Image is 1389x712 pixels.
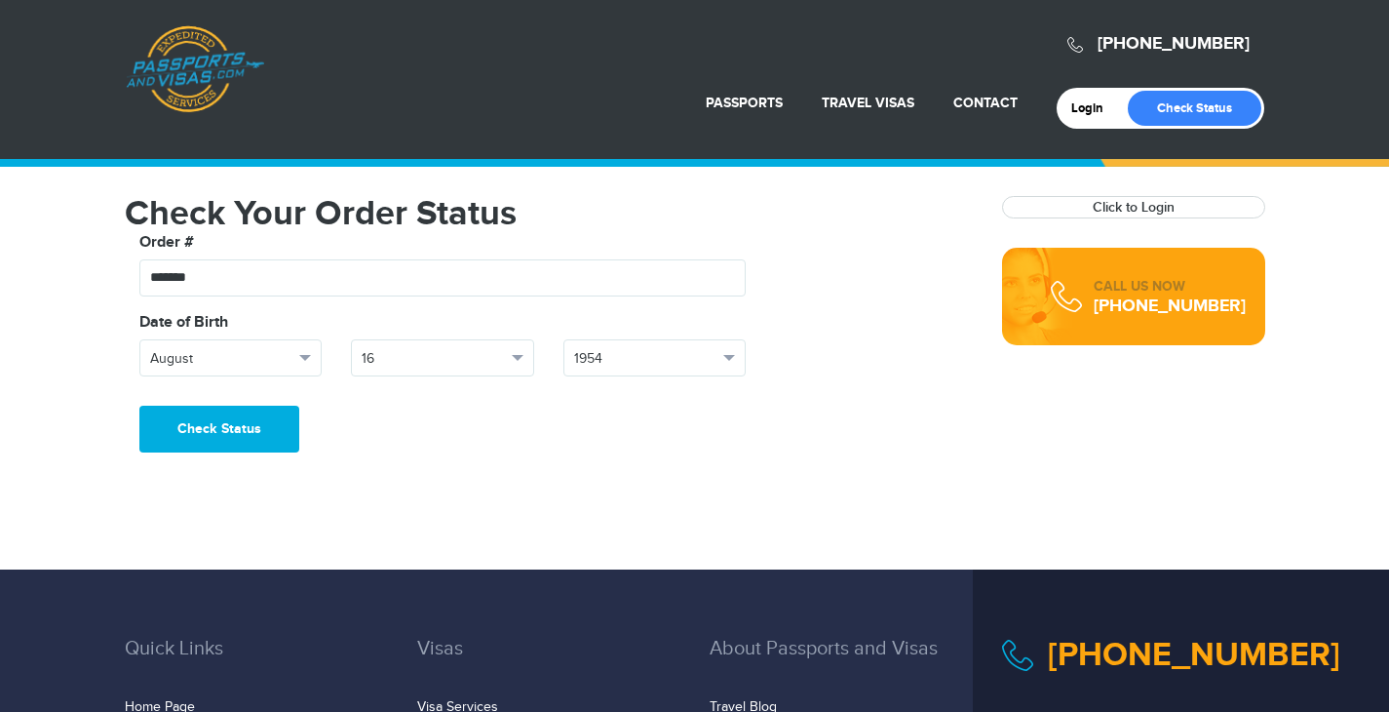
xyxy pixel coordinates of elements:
[822,95,914,111] a: Travel Visas
[953,95,1018,111] a: Contact
[139,339,323,376] button: August
[125,196,973,231] h1: Check Your Order Status
[417,638,680,689] h3: Visas
[1094,297,1246,316] div: [PHONE_NUMBER]
[706,95,783,111] a: Passports
[1128,91,1261,126] a: Check Status
[362,349,506,369] span: 16
[1093,199,1175,216] a: Click to Login
[1098,33,1250,55] a: [PHONE_NUMBER]
[125,638,388,689] h3: Quick Links
[139,311,228,335] label: Date of Birth
[563,339,747,376] button: 1954
[139,406,299,453] button: Check Status
[126,25,264,113] a: Passports & [DOMAIN_NAME]
[710,638,973,689] h3: About Passports and Visas
[1094,277,1246,297] div: CALL US NOW
[1071,100,1117,116] a: Login
[139,231,194,255] label: Order #
[1048,635,1340,675] a: [PHONE_NUMBER]
[150,349,294,369] span: August
[351,339,534,376] button: 16
[574,349,718,369] span: 1954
